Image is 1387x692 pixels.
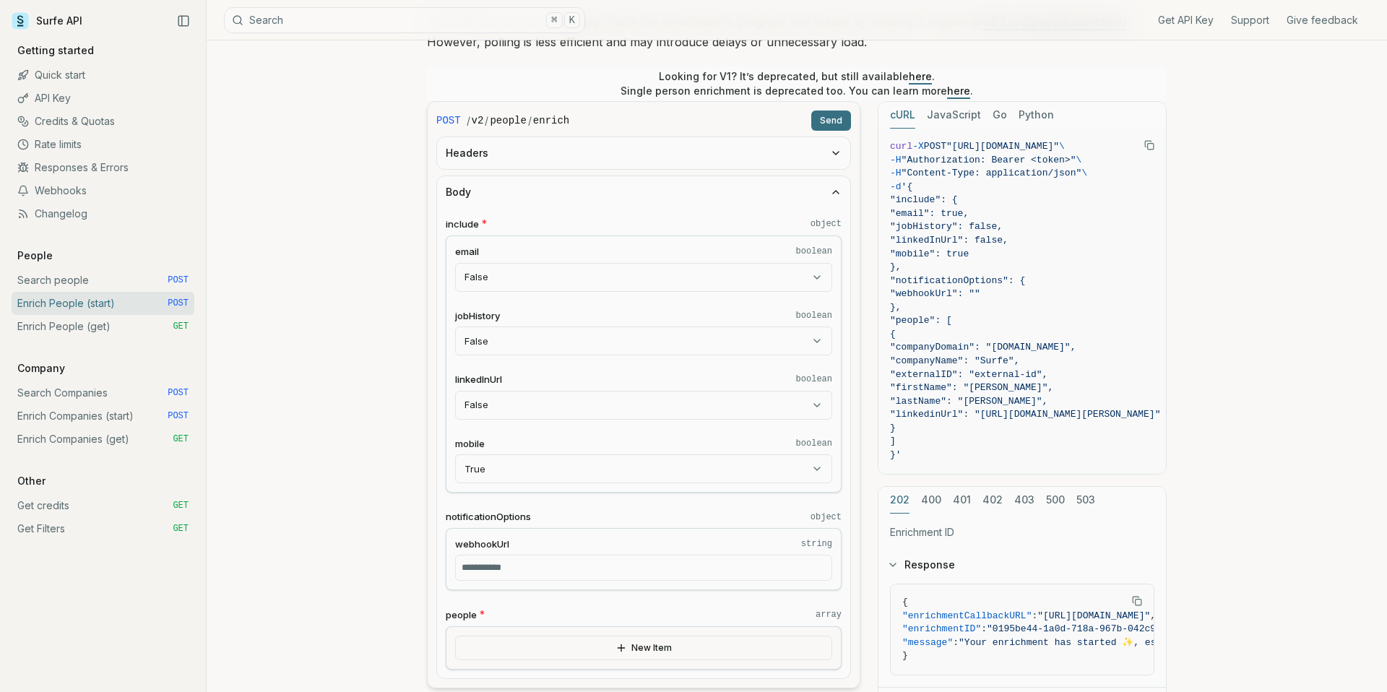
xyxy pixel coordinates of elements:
[811,111,851,131] button: Send
[890,355,1019,366] span: "companyName": "Surfe",
[953,637,959,648] span: :
[902,181,913,192] span: '{
[890,221,1003,232] span: "jobHistory": false,
[224,7,585,33] button: Search⌘K
[455,437,485,451] span: mobile
[546,12,562,28] kbd: ⌘
[1032,610,1037,621] span: :
[490,113,526,128] code: people
[878,584,1166,687] div: Response
[455,309,500,323] span: jobHistory
[890,396,1047,407] span: "lastName": "[PERSON_NAME]",
[12,133,194,156] a: Rate limits
[1126,590,1148,612] button: Copy Text
[890,423,896,433] span: }
[12,87,194,110] a: API Key
[12,381,194,405] a: Search Companies POST
[467,113,470,128] span: /
[902,610,1032,621] span: "enrichmentCallbackURL"
[801,538,832,550] code: string
[12,517,194,540] a: Get Filters GET
[987,623,1201,634] span: "0195be44-1a0d-718a-967b-042c9d17ffd7"
[12,494,194,517] a: Get credits GET
[455,636,832,660] button: New Item
[890,315,952,326] span: "people": [
[168,298,189,309] span: POST
[890,168,902,178] span: -H
[909,70,932,82] a: here
[1037,610,1150,621] span: "[URL][DOMAIN_NAME]"
[902,650,908,661] span: }
[890,302,902,313] span: },
[446,217,479,231] span: include
[890,342,1076,353] span: "companyDomain": "[DOMAIN_NAME]",
[12,292,194,315] a: Enrich People (start) POST
[890,409,1160,420] span: "linkedinUrl": "[URL][DOMAIN_NAME][PERSON_NAME]"
[12,248,59,263] p: People
[1138,134,1160,156] button: Copy Text
[890,194,958,205] span: "include": {
[890,449,902,460] span: }'
[796,310,832,321] code: boolean
[173,433,189,445] span: GET
[890,261,902,272] span: },
[437,137,850,169] button: Headers
[796,373,832,385] code: boolean
[472,113,484,128] code: v2
[890,487,909,514] button: 202
[1046,487,1065,514] button: 500
[12,10,82,32] a: Surfe API
[1019,102,1054,129] button: Python
[890,155,902,165] span: -H
[981,623,987,634] span: :
[902,168,1082,178] span: "Content-Type: application/json"
[173,500,189,511] span: GET
[1231,13,1269,27] a: Support
[446,510,531,524] span: notificationOptions
[12,110,194,133] a: Credits & Quotas
[173,523,189,535] span: GET
[890,181,902,192] span: -d
[890,525,1154,540] p: Enrichment ID
[890,382,1053,393] span: "firstName": "[PERSON_NAME]",
[927,102,981,129] button: JavaScript
[890,235,1008,246] span: "linkedInUrl": false,
[1158,13,1214,27] a: Get API Key
[455,245,479,259] span: email
[921,487,941,514] button: 400
[455,537,509,551] span: webhookUrl
[12,179,194,202] a: Webhooks
[902,637,953,648] span: "message"
[12,405,194,428] a: Enrich Companies (start) POST
[168,274,189,286] span: POST
[12,202,194,225] a: Changelog
[816,609,842,620] code: array
[959,637,1297,648] span: "Your enrichment has started ✨, estimated time: 2 seconds."
[621,69,973,98] p: Looking for V1? It’s deprecated, but still available . Single person enrichment is deprecated too...
[12,361,71,376] p: Company
[902,597,908,607] span: {
[890,329,896,339] span: {
[982,487,1003,514] button: 402
[947,85,970,97] a: here
[890,436,896,446] span: ]
[533,113,569,128] code: enrich
[1076,487,1095,514] button: 503
[564,12,580,28] kbd: K
[902,155,1076,165] span: "Authorization: Bearer <token>"
[796,246,832,257] code: boolean
[924,141,946,152] span: POST
[890,141,912,152] span: curl
[912,141,924,152] span: -X
[1059,141,1065,152] span: \
[890,275,1025,286] span: "notificationOptions": {
[890,208,969,219] span: "email": true,
[1287,13,1358,27] a: Give feedback
[173,321,189,332] span: GET
[796,438,832,449] code: boolean
[455,373,502,386] span: linkedInUrl
[953,487,971,514] button: 401
[1081,168,1087,178] span: \
[12,156,194,179] a: Responses & Errors
[902,623,981,634] span: "enrichmentID"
